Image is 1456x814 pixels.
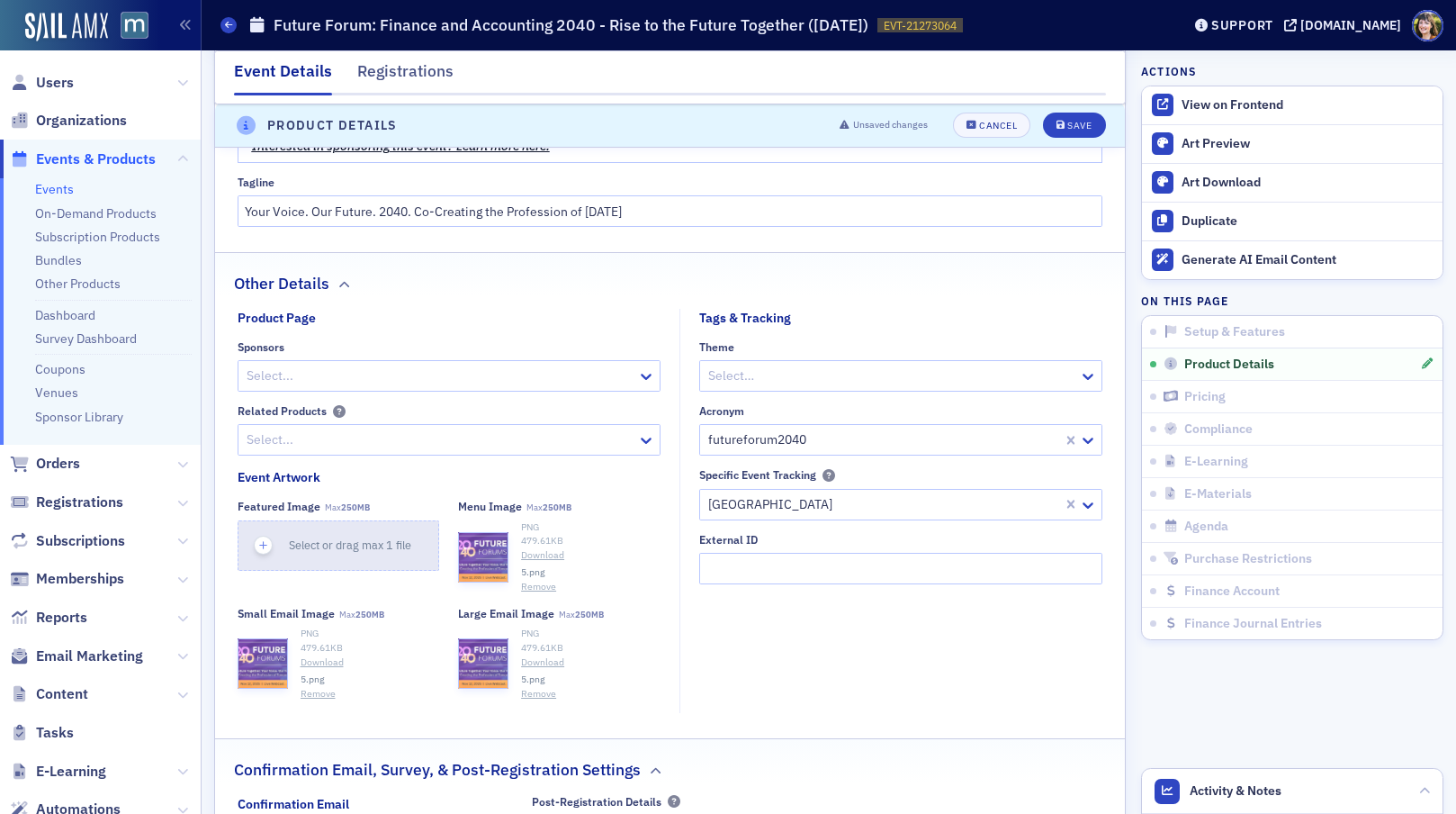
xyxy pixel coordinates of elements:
div: PNG [521,520,661,535]
h2: Confirmation Email, Survey, & Post-Registration Settings [234,758,641,782]
div: 479.61 KB [521,534,661,548]
img: SailAMX [121,12,148,40]
div: Tagline [238,176,274,189]
a: Email Marketing [10,647,143,666]
div: Specific Event Tracking [699,468,816,482]
span: 250MB [543,502,571,513]
a: Registrations [10,493,123,512]
span: Max [559,609,604,620]
span: Events & Products [36,149,156,169]
span: Max [526,502,571,513]
button: Remove [301,687,336,701]
span: Organizations [36,111,127,131]
span: Email Marketing [36,647,143,666]
h4: Actions [1141,63,1197,79]
span: Subscriptions [36,531,125,551]
div: 479.61 KB [301,641,440,656]
a: E-Learning [10,762,106,782]
a: Art Download [1142,163,1443,202]
span: E-Materials [1184,486,1252,502]
a: Memberships [10,569,124,589]
div: PNG [301,627,440,641]
span: Pricing [1184,389,1226,405]
a: Subscriptions [10,531,125,551]
div: [DOMAIN_NAME] [1300,17,1401,33]
div: Save [1067,122,1092,131]
span: E-Learning [36,762,106,782]
a: On-Demand Products [35,205,157,222]
button: Remove [521,580,556,594]
div: 479.61 KB [521,641,661,656]
div: Tags & Tracking [699,309,791,328]
a: Sponsor Library [35,409,123,425]
a: Coupons [35,361,85,377]
button: Cancel [953,113,1030,139]
span: Registrations [36,493,123,512]
div: Related Products [238,404,327,418]
button: Select or drag max 1 file [238,520,440,571]
div: Theme [699,340,734,354]
span: Tasks [36,723,74,743]
h4: Product Details [267,116,398,135]
button: [DOMAIN_NAME] [1284,19,1407,32]
button: Save [1043,113,1105,139]
button: Generate AI Email Content [1142,240,1443,279]
div: External ID [699,533,758,547]
a: View on Frontend [1142,86,1443,124]
div: Cancel [979,122,1017,131]
a: Reports [10,608,87,628]
a: Orders [10,454,80,474]
a: Events & Products [10,149,156,169]
span: Max [339,609,384,620]
span: Purchase Restrictions [1184,551,1312,567]
span: EVT-21273064 [884,18,957,33]
a: Dashboard [35,307,95,323]
a: Download [301,656,440,670]
a: Users [10,73,74,93]
div: View on Frontend [1182,97,1434,113]
div: Featured Image [238,500,320,513]
span: 250MB [575,609,604,620]
button: Duplicate [1142,202,1443,240]
div: Art Preview [1182,136,1434,152]
div: Product Page [238,309,316,328]
a: Download [521,548,661,563]
button: Remove [521,687,556,701]
div: Registrations [357,59,454,93]
a: Organizations [10,111,127,131]
span: 5.png [521,565,545,580]
a: Venues [35,384,78,401]
div: Support [1211,17,1273,33]
span: 250MB [341,502,370,513]
div: Small Email Image [238,607,335,620]
div: Sponsors [238,340,284,354]
span: Users [36,73,74,93]
a: View Homepage [108,12,148,42]
span: Activity & Notes [1190,782,1281,800]
span: Orders [36,454,80,474]
a: Events [35,181,74,197]
span: Finance Account [1184,583,1280,600]
a: Other Products [35,276,121,292]
span: Memberships [36,569,124,589]
h1: Future Forum: Finance and Accounting 2040 - Rise to the Future Together ([DATE]) [274,14,868,36]
span: Compliance [1184,421,1253,438]
a: SailAMX [25,13,108,41]
div: Confirmation Email [238,795,349,814]
span: 5.png [301,673,325,687]
div: Generate AI Email Content [1182,252,1434,268]
span: 250MB [355,609,384,620]
h2: Other Details [234,272,329,295]
a: Bundles [35,252,82,268]
span: Agenda [1184,519,1228,535]
a: Content [10,684,88,704]
a: Art Preview [1142,125,1443,163]
div: Menu Image [458,500,522,513]
span: Select or drag max 1 file [289,538,411,552]
div: Event Details [234,59,332,95]
span: Content [36,684,88,704]
a: Tasks [10,723,74,743]
h4: On this page [1141,293,1443,309]
a: Survey Dashboard [35,330,137,347]
div: Acronym [699,404,744,418]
